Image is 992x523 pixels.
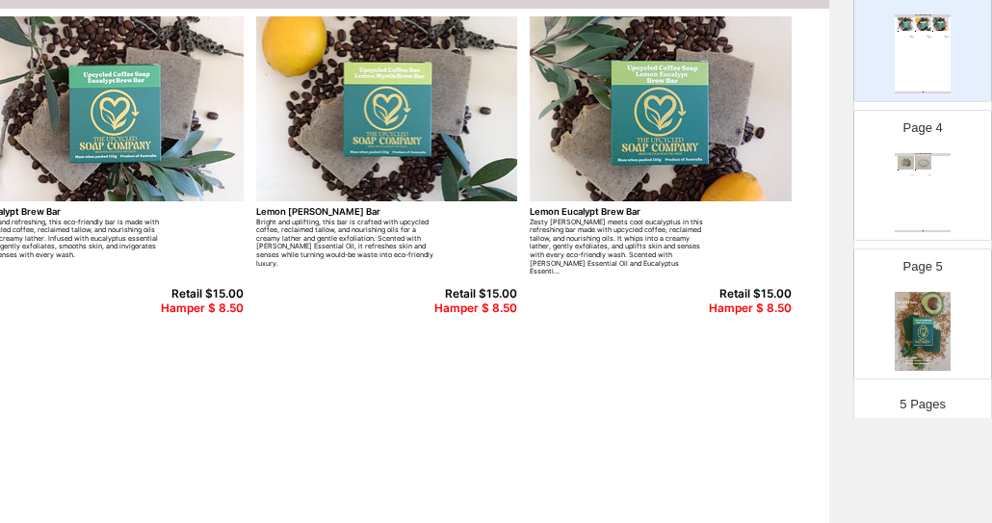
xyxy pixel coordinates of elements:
div: Eucalypt Brew Bar [898,31,909,32]
img: primaryImage [915,17,931,30]
div: Upcycled Soap Catalog [895,14,951,17]
p: 5 Pages [900,395,946,414]
img: primaryImage [530,16,792,202]
div: Retail $15.00 [926,37,931,38]
div: Hamper $ 8.50 [926,38,931,39]
div: Bright and uplifting, this bar is crafted with upcycled coffee, reclaimed tallow, and nourishing ... [256,219,436,268]
div: Skincare Catalog | Page undefined [895,230,951,232]
div: Hamper $ 8.50 [698,301,792,315]
img: primaryImage [898,17,914,30]
div: Lemon [PERSON_NAME] Bar [915,31,927,32]
div: Hamper $ 8.50 [150,301,244,315]
div: Retail $15.00 [698,287,792,301]
img: primaryImage [915,156,931,169]
div: Keep your bars high and dry with our Eco Friendly Soap Dish. Designed for airflow and drainage, i... [915,170,927,171]
p: Page 4 [903,118,943,138]
div: Retail $15.00 [908,37,914,38]
div: $ 10.00 [926,176,931,177]
div: Bright and uplifting, this bar is crafted with upcycled coffee, reclaimed tallow, and nourishing ... [915,32,927,33]
img: primaryImage [898,156,914,169]
div: Hamper $ 8.50 [943,38,949,39]
div: Cool and refreshing, this eco-friendly bar is made with upcycled coffee, reclaimed tallow, and no... [898,32,909,33]
div: Skincare Catalog | Page undefined [895,92,951,93]
div: $ 10.00 [926,175,931,176]
img: primaryImage [256,16,518,202]
div: Retail $15.00 [943,37,949,38]
img: primaryImage [932,17,949,30]
p: Page 5 [903,257,943,276]
div: Hamper $ 8.50 [908,38,914,39]
div: $ 6.00 [908,175,914,176]
div: Retail $15.00 [424,287,517,301]
div: Make your soap last longer with our eco-friendly Soap Saver. Using the DAD method—Dry air, Airflo... [898,170,909,171]
img: cover page [895,292,951,371]
div: Lemon [PERSON_NAME] Bar [256,206,436,217]
div: Upcycled Soap Catalog [895,153,951,156]
div: $ 6.00 [908,176,914,177]
div: Page 5cover page [853,248,992,379]
div: Zesty [PERSON_NAME] meets cool eucalyptus in this refreshing bar made with upcycled coffee, recla... [932,32,944,33]
div: Lemon Eucalypt Brew Bar [530,206,710,217]
div: Lemon Eucalypt Brew Bar [932,31,944,32]
div: Retail $15.00 [150,287,244,301]
div: Hamper $ 8.50 [424,301,517,315]
div: Zesty [PERSON_NAME] meets cool eucalyptus in this refreshing bar made with upcycled coffee, recla... [530,219,710,276]
div: Page 4Upcycled Soap CatalogprimaryImageSoap SaverMake your soap last longer with our eco-friendly... [853,110,992,241]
